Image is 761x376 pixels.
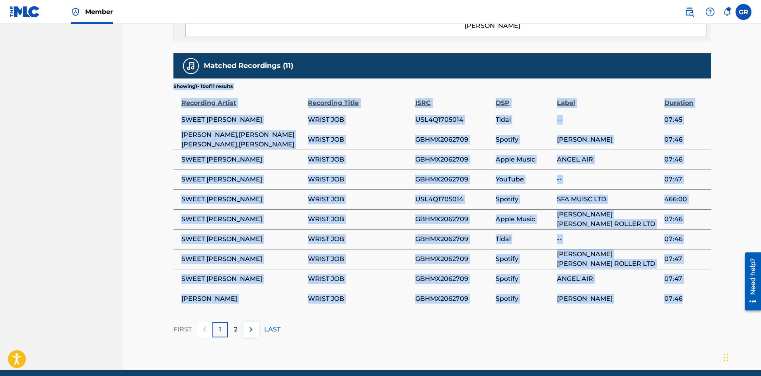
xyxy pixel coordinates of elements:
[181,130,304,149] span: [PERSON_NAME],[PERSON_NAME] [PERSON_NAME],[PERSON_NAME]
[496,90,553,108] div: DSP
[415,195,492,204] span: USL4Q1705014
[496,234,553,244] span: Tidal
[496,135,553,144] span: Spotify
[308,234,411,244] span: WRIST JOB
[557,135,660,144] span: [PERSON_NAME]
[71,7,80,17] img: Top Rightsholder
[664,234,707,244] span: 07:46
[705,7,715,17] img: help
[723,8,731,16] div: Notifications
[664,294,707,304] span: 07:46
[181,214,304,224] span: SWEET [PERSON_NAME]
[204,61,293,70] h5: Matched Recordings (11)
[415,214,492,224] span: GBHMX2062709
[496,214,553,224] span: Apple Music
[496,175,553,184] span: YouTube
[681,4,697,20] a: Public Search
[724,346,728,370] div: Drag
[557,234,660,244] span: --
[557,155,660,164] span: ANGEL AIR
[308,155,411,164] span: WRIST JOB
[415,234,492,244] span: GBHMX2062709
[181,274,304,284] span: SWEET [PERSON_NAME]
[664,274,707,284] span: 07:47
[246,325,256,334] img: right
[308,274,411,284] span: WRIST JOB
[685,7,694,17] img: search
[557,195,660,204] span: SFA MUISC LTD
[496,254,553,264] span: Spotify
[415,155,492,164] span: GBHMX2062709
[415,274,492,284] span: GBHMX2062709
[264,325,280,334] p: LAST
[664,155,707,164] span: 07:46
[496,195,553,204] span: Spotify
[415,294,492,304] span: GBHMX2062709
[702,4,718,20] div: Help
[234,325,237,334] p: 2
[181,195,304,204] span: SWEET [PERSON_NAME]
[496,274,553,284] span: Spotify
[186,61,196,71] img: Matched Recordings
[173,325,192,334] p: FIRST
[173,83,233,90] p: Showing 1 - 10 of 11 results
[308,115,411,125] span: WRIST JOB
[308,90,411,108] div: Recording Title
[85,7,113,16] span: Member
[308,294,411,304] span: WRIST JOB
[308,175,411,184] span: WRIST JOB
[557,115,660,125] span: --
[664,254,707,264] span: 07:47
[308,195,411,204] span: WRIST JOB
[10,6,40,18] img: MLC Logo
[739,249,761,314] iframe: Resource Center
[557,294,660,304] span: [PERSON_NAME]
[219,325,221,334] p: 1
[736,4,751,20] div: User Menu
[557,175,660,184] span: --
[664,175,707,184] span: 07:47
[415,90,492,108] div: ISRC
[496,115,553,125] span: Tidal
[415,254,492,264] span: GBHMX2062709
[664,115,707,125] span: 07:45
[415,175,492,184] span: GBHMX2062709
[181,115,304,125] span: SWEET [PERSON_NAME]
[664,135,707,144] span: 07:46
[496,155,553,164] span: Apple Music
[308,254,411,264] span: WRIST JOB
[181,254,304,264] span: SWEET [PERSON_NAME]
[557,249,660,269] span: [PERSON_NAME] [PERSON_NAME] ROLLER LTD
[415,135,492,144] span: GBHMX2062709
[557,90,660,108] div: Label
[415,115,492,125] span: USL4Q1705014
[664,90,707,108] div: Duration
[181,155,304,164] span: SWEET [PERSON_NAME]
[557,210,660,229] span: [PERSON_NAME] [PERSON_NAME] ROLLER LTD
[181,294,304,304] span: [PERSON_NAME]
[496,294,553,304] span: Spotify
[721,338,761,376] iframe: Chat Widget
[181,234,304,244] span: SWEET [PERSON_NAME]
[181,90,304,108] div: Recording Artist
[308,135,411,144] span: WRIST JOB
[664,195,707,204] span: 466:00
[181,175,304,184] span: SWEET [PERSON_NAME]
[664,214,707,224] span: 07:46
[557,274,660,284] span: ANGEL AIR
[308,214,411,224] span: WRIST JOB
